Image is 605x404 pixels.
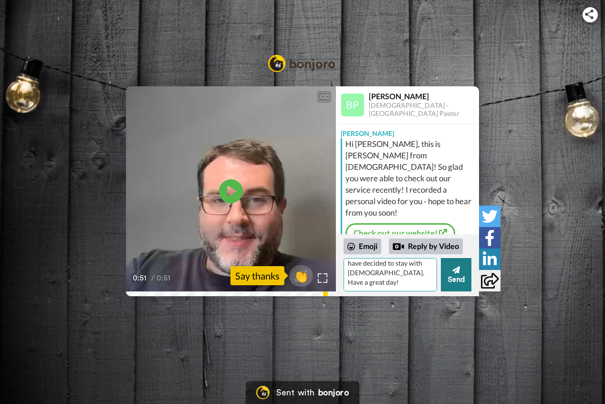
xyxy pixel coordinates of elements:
div: Hi [PERSON_NAME], this is [PERSON_NAME] from [DEMOGRAPHIC_DATA]! So glad you were able to check o... [345,138,477,218]
a: Check out our website! [345,223,455,243]
span: 0:51 [156,272,173,284]
img: ic_share.svg [585,10,594,19]
img: Full screen [318,273,327,283]
div: Reply by Video [389,238,463,255]
div: Say thanks [230,266,284,285]
div: CC [318,92,330,102]
div: [DEMOGRAPHIC_DATA] - [GEOGRAPHIC_DATA] Pastor [369,102,479,118]
span: / [151,272,155,284]
button: 👏 [289,265,313,287]
img: Bonjoro Logo [268,55,335,72]
div: [PERSON_NAME] [369,92,479,101]
div: [PERSON_NAME] [336,124,479,138]
img: Profile Image [341,93,364,116]
textarea: Thanks for the invitation. We enjoyed the service and experience. However, we have decided to sta... [344,258,437,291]
span: 👏 [289,268,313,283]
button: Send [441,258,471,291]
div: Reply by Video [393,241,404,252]
span: 0:51 [133,272,149,284]
div: Emoji [344,238,381,254]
